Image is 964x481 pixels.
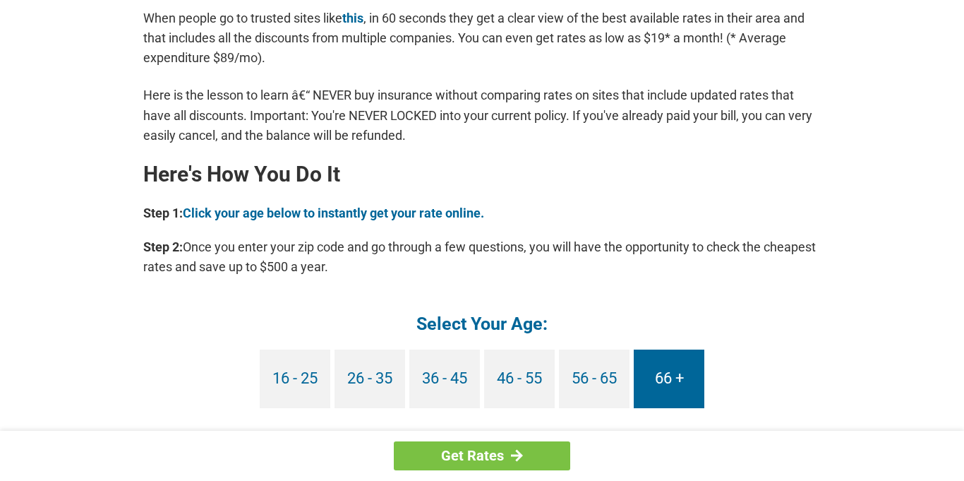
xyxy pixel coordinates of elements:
h4: Select Your Age: [143,312,821,335]
h2: Here's How You Do It [143,163,821,186]
a: 66 + [634,350,704,408]
a: 46 - 55 [484,350,555,408]
p: When people go to trusted sites like , in 60 seconds they get a clear view of the best available ... [143,8,821,68]
a: 36 - 45 [409,350,480,408]
b: Step 1: [143,206,183,220]
p: Here is the lesson to learn â€“ NEVER buy insurance without comparing rates on sites that include... [143,85,821,145]
a: 16 - 25 [260,350,330,408]
a: Get Rates [394,441,570,470]
p: Once you enter your zip code and go through a few questions, you will have the opportunity to che... [143,237,821,277]
a: 26 - 35 [335,350,405,408]
b: Step 2: [143,239,183,254]
a: 56 - 65 [559,350,629,408]
a: Click your age below to instantly get your rate online. [183,206,484,220]
a: this [342,11,363,25]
